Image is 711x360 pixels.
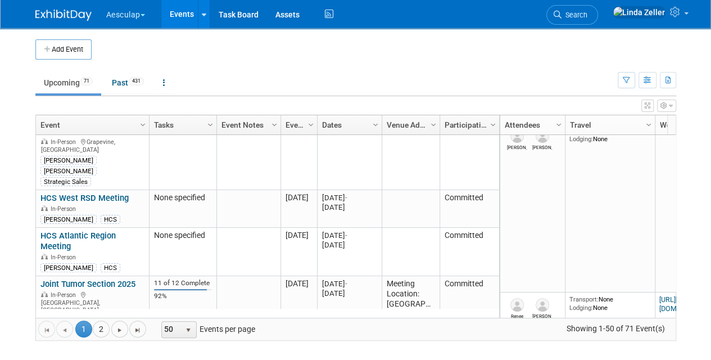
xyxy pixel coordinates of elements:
a: Go to the next page [111,321,128,337]
img: Jennifer Cavaliere [536,298,549,312]
a: Go to the last page [129,321,146,337]
a: Column Settings [369,115,382,132]
span: Showing 1-50 of 71 Event(s) [556,321,675,336]
span: select [184,326,193,335]
a: Travel [570,115,647,134]
div: [DATE] [322,202,377,212]
span: Column Settings [554,120,563,129]
span: Lodging: [569,135,593,143]
span: Column Settings [644,120,653,129]
div: Renee Wood [507,312,527,319]
img: In-Person Event [41,291,48,297]
div: [DATE] [322,193,377,202]
span: In-Person [51,138,79,146]
div: [DATE] [322,289,377,298]
img: In-Person Event [41,205,48,211]
div: 11 of 12 Complete [154,279,211,287]
span: Column Settings [270,120,279,129]
span: Go to the last page [133,326,142,335]
span: Transport: [569,295,599,303]
a: AHVAP Annual Conference and Industry Partner Expo 2025 [40,105,140,137]
a: Event [40,115,142,134]
div: Grapevine, [GEOGRAPHIC_DATA] [40,137,144,154]
a: Column Settings [204,115,216,132]
span: Column Settings [138,120,147,129]
span: Column Settings [306,120,315,129]
div: [PERSON_NAME] [40,215,97,224]
button: Add Event [35,39,92,60]
a: Past431 [103,72,152,93]
a: HCS West RSD Meeting [40,193,129,203]
a: 2 [93,321,110,337]
div: Conner Cunningham [507,143,527,150]
div: HCS [101,215,120,224]
div: [PERSON_NAME] [40,156,97,165]
div: None specified [154,193,211,203]
td: [DATE] [280,102,317,190]
td: [DATE] [280,228,317,276]
a: Column Settings [268,115,280,132]
img: Renee Wood [510,298,524,312]
div: Strategic Sales [40,177,91,186]
span: - [345,193,347,202]
span: 50 [162,322,181,337]
div: [PERSON_NAME] [40,166,97,175]
a: Column Settings [305,115,317,132]
div: [DATE] [322,231,377,240]
td: Committed [440,228,499,276]
td: [DATE] [280,190,317,228]
div: None None [569,127,650,143]
div: None specified [154,231,211,241]
div: Jennifer Cavaliere [532,312,552,319]
td: Committed [440,190,499,228]
span: Go to the previous page [60,326,69,335]
span: Events per page [147,321,266,337]
a: Search [546,5,598,25]
td: Committed [440,102,499,190]
a: Participation [445,115,492,134]
img: In-Person Event [41,138,48,144]
span: 431 [129,77,144,85]
a: Go to the previous page [56,321,73,337]
td: [STREET_ADDRESS][PERSON_NAME] [382,102,440,190]
img: Brian Knop [536,129,549,143]
div: Brian Knop [532,143,552,150]
a: Event Month [286,115,310,134]
span: Column Settings [429,120,438,129]
a: Dates [322,115,374,134]
div: [DATE] [322,240,377,250]
a: Column Settings [553,115,565,132]
span: 1 [75,321,92,337]
span: - [345,231,347,240]
span: Column Settings [488,120,497,129]
span: Column Settings [371,120,380,129]
a: Attendees [505,115,558,134]
a: Upcoming71 [35,72,101,93]
a: Column Settings [487,115,499,132]
img: ExhibitDay [35,10,92,21]
a: Column Settings [642,115,655,132]
a: Tasks [154,115,209,134]
a: Go to the first page [38,321,55,337]
a: Event Notes [221,115,273,134]
a: Venue Address [387,115,432,134]
span: Column Settings [206,120,215,129]
span: 71 [80,77,93,85]
div: HCS [101,263,120,272]
div: None None [569,295,650,312]
span: Go to the next page [115,326,124,335]
a: Column Settings [427,115,440,132]
div: [DATE] [322,279,377,289]
div: [PERSON_NAME] [40,263,97,272]
span: Lodging: [569,304,593,312]
span: Search [561,11,587,19]
a: HCS Atlantic Region Meeting [40,231,116,251]
a: Column Settings [137,115,149,132]
a: Joint Tumor Section 2025 [40,279,135,289]
div: [GEOGRAPHIC_DATA], [GEOGRAPHIC_DATA] [40,290,144,314]
img: In-Person Event [41,254,48,259]
span: Go to the first page [42,326,51,335]
img: Linda Zeller [613,6,665,19]
span: In-Person [51,291,79,299]
span: In-Person [51,254,79,261]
